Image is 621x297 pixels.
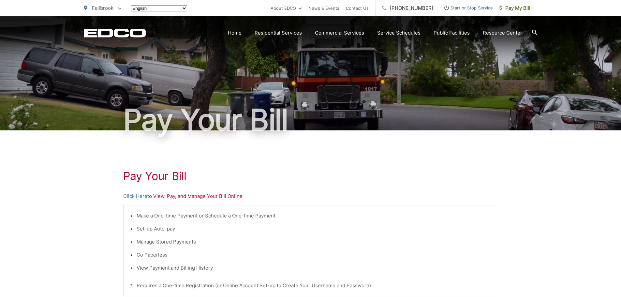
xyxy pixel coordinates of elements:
[92,5,113,11] span: Fallbrook
[499,4,530,12] span: Pay My Bill
[346,4,369,12] a: Contact Us
[255,29,302,37] a: Residential Services
[137,251,491,259] li: Go Paperless
[123,192,147,200] a: Click Here
[84,104,537,136] h1: Pay Your Bill
[123,192,498,200] p: to View, Pay, and Manage Your Bill Online
[434,29,470,37] a: Public Facilities
[315,29,364,37] a: Commercial Services
[137,225,491,233] li: Set-up Auto-pay
[483,29,522,37] a: Resource Center
[131,5,187,11] select: Select a language
[130,282,491,290] p: * Requires a One-time Registration (or Online Account Set-up to Create Your Username and Password)
[271,4,302,12] a: About EDCO
[137,212,491,220] li: Make a One-time Payment or Schedule a One-time Payment
[123,170,498,183] h1: Pay Your Bill
[228,29,242,37] a: Home
[84,28,146,37] a: EDCD logo. Return to the homepage.
[137,238,491,246] li: Manage Stored Payments
[137,264,491,272] li: View Payment and Billing History
[377,29,421,37] a: Service Schedules
[308,4,339,12] a: News & Events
